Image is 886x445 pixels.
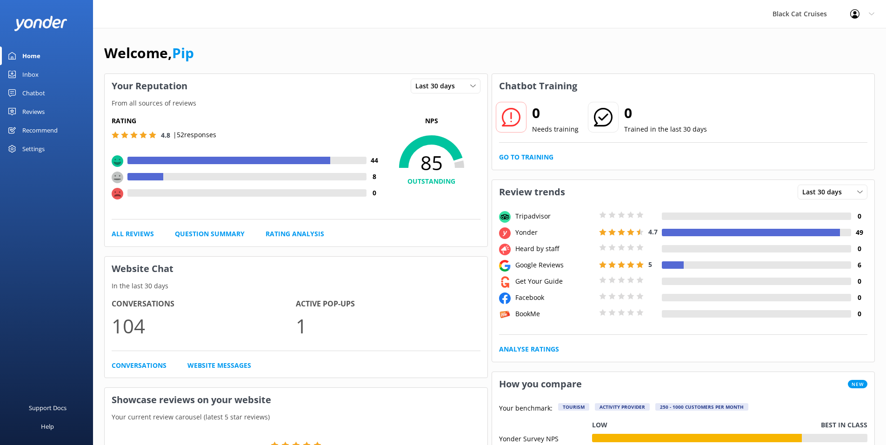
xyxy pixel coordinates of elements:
h4: 0 [851,276,867,286]
h3: Your Reputation [105,74,194,98]
h4: 0 [851,292,867,303]
p: Low [592,420,607,430]
h4: 49 [851,227,867,238]
div: Chatbot [22,84,45,102]
h3: Website Chat [105,257,487,281]
p: 1 [296,310,480,341]
h4: 0 [851,211,867,221]
img: yonder-white-logo.png [14,16,67,31]
div: Activity Provider [595,403,650,411]
p: NPS [383,116,480,126]
h5: Rating [112,116,383,126]
h1: Welcome, [104,42,194,64]
a: All Reviews [112,229,154,239]
a: Conversations [112,360,167,371]
div: Get Your Guide [513,276,597,286]
h2: 0 [532,102,579,124]
span: 4.7 [648,227,658,236]
h4: 6 [851,260,867,270]
div: Inbox [22,65,39,84]
a: Analyse Ratings [499,344,559,354]
h4: 0 [851,244,867,254]
h3: Showcase reviews on your website [105,388,487,412]
div: 250 - 1000 customers per month [655,403,748,411]
span: 5 [648,260,652,269]
p: Trained in the last 30 days [624,124,707,134]
div: Facebook [513,292,597,303]
span: 85 [383,151,480,174]
p: Needs training [532,124,579,134]
h4: 0 [851,309,867,319]
p: In the last 30 days [105,281,487,291]
div: Recommend [22,121,58,139]
div: BookMe [513,309,597,319]
h4: OUTSTANDING [383,176,480,186]
span: Last 30 days [415,81,460,91]
div: Home [22,46,40,65]
h3: How you compare [492,372,589,396]
h3: Chatbot Training [492,74,584,98]
div: Heard by staff [513,244,597,254]
span: 4.8 [161,131,170,139]
div: Help [41,417,54,436]
p: From all sources of reviews [105,98,487,108]
h4: Active Pop-ups [296,298,480,310]
p: Your benchmark: [499,403,553,414]
p: Your current review carousel (latest 5 star reviews) [105,412,487,422]
a: Pip [172,43,194,62]
div: Tourism [558,403,589,411]
h4: Conversations [112,298,296,310]
span: Last 30 days [802,187,847,197]
a: Question Summary [175,229,245,239]
h4: 44 [366,155,383,166]
a: Website Messages [187,360,251,371]
div: Tripadvisor [513,211,597,221]
div: Google Reviews [513,260,597,270]
div: Yonder Survey NPS [499,434,592,442]
div: Support Docs [29,399,67,417]
p: 104 [112,310,296,341]
div: Settings [22,139,45,158]
p: | 52 responses [173,130,216,140]
a: Go to Training [499,152,553,162]
h2: 0 [624,102,707,124]
h4: 8 [366,172,383,182]
a: Rating Analysis [266,229,324,239]
div: Reviews [22,102,45,121]
h3: Review trends [492,180,572,204]
div: Yonder [513,227,597,238]
h4: 0 [366,188,383,198]
span: New [848,380,867,388]
p: Best in class [821,420,867,430]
